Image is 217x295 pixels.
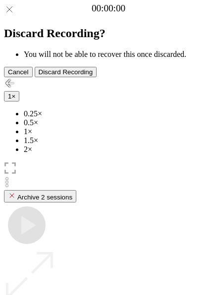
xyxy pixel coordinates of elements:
li: 1.5× [24,136,213,145]
li: 0.5× [24,118,213,127]
li: You will not be able to recover this once discarded. [24,50,213,59]
button: Archive 2 sessions [4,190,76,202]
button: Cancel [4,67,33,77]
button: 1× [4,91,19,101]
li: 0.25× [24,109,213,118]
div: Archive 2 sessions [8,192,72,201]
li: 2× [24,145,213,154]
span: 1 [8,93,11,100]
a: 00:00:00 [92,3,125,14]
li: 1× [24,127,213,136]
h2: Discard Recording? [4,27,213,40]
button: Discard Recording [35,67,97,77]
